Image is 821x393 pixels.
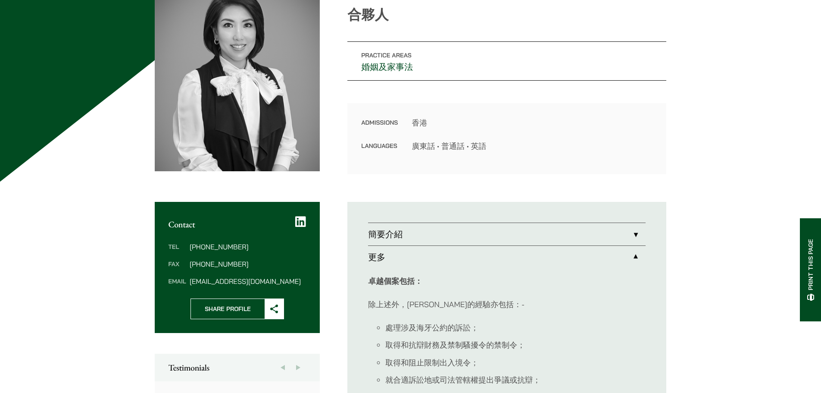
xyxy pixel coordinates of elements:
[190,261,306,267] dd: [PHONE_NUMBER]
[191,299,265,319] span: Share Profile
[190,278,306,285] dd: [EMAIL_ADDRESS][DOMAIN_NAME]
[368,276,422,286] strong: 卓越個案包括：
[169,362,306,373] h2: Testimonials
[290,354,306,381] button: Next
[275,354,290,381] button: Previous
[190,243,306,250] dd: [PHONE_NUMBER]
[169,278,186,285] dt: Email
[385,374,646,386] li: 就合適訴訟地或司法管轄權提出爭議或抗辯；
[190,299,284,319] button: Share Profile
[385,339,646,351] li: 取得和抗辯財務及禁制騷擾令的禁制令；
[412,117,652,129] dd: 香港
[169,243,186,261] dt: Tel
[385,322,646,333] li: 處理涉及海牙公約的訴訟；
[368,299,646,310] p: 除上述外，[PERSON_NAME]的經驗亦包括：-
[412,140,652,152] dd: 廣東話 • 普通話 • 英語
[361,140,398,152] dt: Languages
[361,61,413,72] a: 婚姻及家事法
[169,219,306,230] h2: Contact
[169,261,186,278] dt: Fax
[295,216,306,228] a: LinkedIn
[368,246,646,268] a: 更多
[368,223,646,245] a: 簡要介紹
[385,357,646,368] li: 取得和阻止限制出入境令；
[361,51,412,59] span: Practice Areas
[361,117,398,140] dt: Admissions
[347,6,666,23] p: 合夥人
